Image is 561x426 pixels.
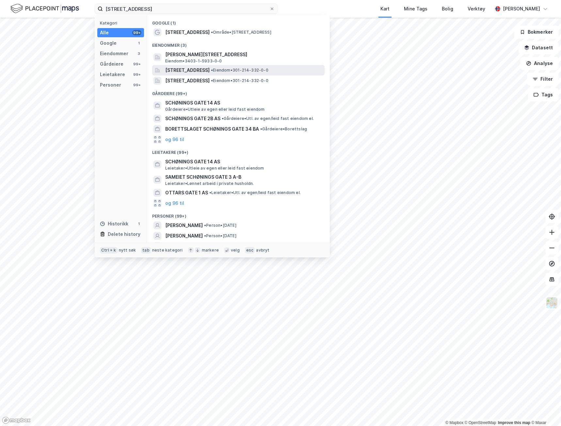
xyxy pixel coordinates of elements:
[136,41,141,46] div: 1
[132,30,141,35] div: 99+
[108,230,140,238] div: Delete history
[528,395,561,426] div: Kontrollprogram for chat
[165,173,322,181] span: SAMEIET SCHØNINGS GATE 3 A-B
[165,51,322,58] span: [PERSON_NAME][STREET_ADDRESS]
[165,58,222,64] span: Eiendom • 3403-1-5933-0-0
[165,158,322,166] span: SCHØNINGS GATE 14 AS
[442,5,453,13] div: Bolig
[100,60,123,68] div: Gårdeiere
[260,126,262,131] span: •
[100,21,144,25] div: Kategori
[204,223,206,228] span: •
[260,126,307,132] span: Gårdeiere • Borettslag
[465,420,496,425] a: OpenStreetMap
[165,189,208,197] span: OTTARS GATE 1 AS
[498,420,530,425] a: Improve this map
[527,73,558,86] button: Filter
[100,247,118,254] div: Ctrl + k
[204,233,206,238] span: •
[152,248,183,253] div: neste kategori
[165,125,259,133] span: BORETTSLAGET SCHØNINGS GATE 34 BA
[147,86,330,98] div: Gårdeiere (99+)
[165,28,210,36] span: [STREET_ADDRESS]
[165,107,265,112] span: Gårdeiere • Utleie av egen eller leid fast eiendom
[521,57,558,70] button: Analyse
[202,248,219,253] div: markere
[546,297,558,309] img: Z
[147,208,330,220] div: Personer (99+)
[222,116,314,121] span: Gårdeiere • Utl. av egen/leid fast eiendom el.
[209,190,301,195] span: Leietaker • Utl. av egen/leid fast eiendom el.
[468,5,485,13] div: Verktøy
[222,116,224,121] span: •
[103,4,269,14] input: Søk på adresse, matrikkel, gårdeiere, leietakere eller personer
[100,81,121,89] div: Personer
[165,181,254,186] span: Leietaker • Lønnet arbeid i private husholdn.
[211,68,268,73] span: Eiendom • 301-214-332-0-0
[165,99,322,107] span: SCHØNINGS GATE 14 AS
[165,221,203,229] span: [PERSON_NAME]
[445,420,463,425] a: Mapbox
[165,136,184,143] button: og 96 til
[165,166,264,171] span: Leietaker • Utleie av egen eller leid fast eiendom
[147,15,330,27] div: Google (1)
[100,220,128,228] div: Historikk
[147,38,330,49] div: Eiendommer (3)
[132,72,141,77] div: 99+
[147,145,330,156] div: Leietakere (99+)
[132,82,141,88] div: 99+
[211,78,268,83] span: Eiendom • 301-214-332-0-0
[119,248,136,253] div: nytt søk
[204,233,236,238] span: Person • [DATE]
[528,88,558,101] button: Tags
[519,41,558,54] button: Datasett
[256,248,269,253] div: avbryt
[141,247,151,254] div: tab
[165,232,203,240] span: [PERSON_NAME]
[165,199,184,207] button: og 96 til
[100,71,125,78] div: Leietakere
[100,29,109,37] div: Alle
[528,395,561,426] iframe: Chat Widget
[2,417,31,424] a: Mapbox homepage
[380,5,390,13] div: Kart
[211,78,213,83] span: •
[204,223,236,228] span: Person • [DATE]
[132,61,141,67] div: 99+
[514,25,558,39] button: Bokmerker
[165,66,210,74] span: [STREET_ADDRESS]
[231,248,240,253] div: velg
[503,5,540,13] div: [PERSON_NAME]
[211,30,213,35] span: •
[100,50,128,57] div: Eiendommer
[209,190,211,195] span: •
[211,30,271,35] span: Område • [STREET_ADDRESS]
[211,68,213,73] span: •
[245,247,255,254] div: esc
[100,39,117,47] div: Google
[10,3,79,14] img: logo.f888ab2527a4732fd821a326f86c7f29.svg
[404,5,427,13] div: Mine Tags
[136,221,141,226] div: 1
[136,51,141,56] div: 3
[165,115,220,123] span: SCHØNINGS GATE 2B AS
[165,77,210,85] span: [STREET_ADDRESS]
